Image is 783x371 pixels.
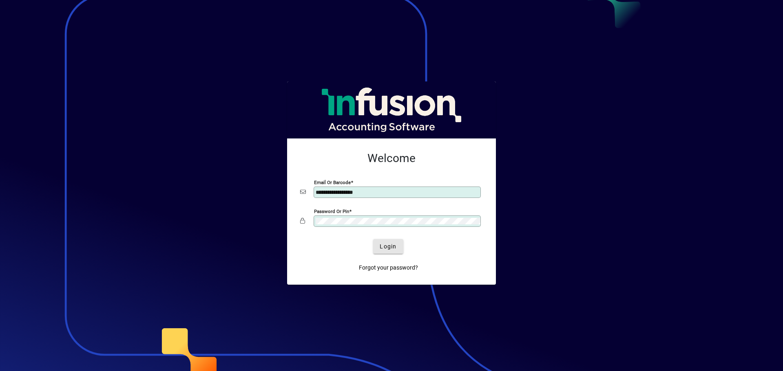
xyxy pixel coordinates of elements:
[356,260,421,275] a: Forgot your password?
[300,151,483,165] h2: Welcome
[314,209,349,214] mat-label: Password or Pin
[359,263,418,272] span: Forgot your password?
[314,180,351,185] mat-label: Email or Barcode
[380,242,396,251] span: Login
[373,239,403,254] button: Login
